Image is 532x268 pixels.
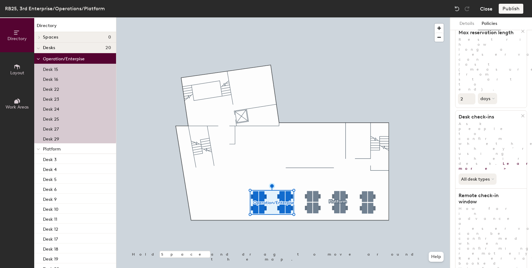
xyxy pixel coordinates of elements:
p: Desk 4 [43,165,57,172]
p: Desk 17 [43,235,58,242]
p: Desk 16 [43,75,58,82]
button: All desk types [459,173,497,185]
p: Restrict how long a reservation can last (measured from start to end). [455,37,527,92]
p: Desk 9 [43,195,57,202]
button: Details [456,17,478,30]
p: Desk 10 [43,205,58,212]
div: RB25, 3rd Enterprise/Operations/Platform [5,5,105,12]
button: Policies [478,17,501,30]
p: Desk 27 [43,125,59,132]
span: Layout [10,70,24,76]
img: Undo [454,6,460,12]
p: Desk 25 [43,115,59,122]
p: Desk 19 [43,255,58,262]
h1: Remote check-in window [455,192,521,205]
p: Desk 6 [43,185,57,192]
h1: Directory [34,22,116,32]
p: Desk 18 [43,245,58,252]
p: Desk 29 [43,135,59,142]
p: Desk 24 [43,105,59,112]
span: 0 [108,35,111,40]
h1: Max reservation length [455,30,521,36]
span: Operation/Enterpise [43,56,85,62]
span: Desks [43,45,55,50]
button: days [478,93,497,104]
p: Desk 11 [43,215,57,222]
span: Spaces [43,35,58,40]
p: Desk 12 [43,225,58,232]
span: Directory [7,36,27,41]
p: Desk 5 [43,175,57,182]
button: Close [480,4,492,14]
p: Desk 15 [43,65,58,72]
img: Redo [464,6,470,12]
span: 20 [105,45,111,50]
button: Help [429,252,444,262]
p: Desk 23 [43,95,59,102]
span: Platform [43,146,61,152]
span: Work Areas [6,104,29,110]
p: Desk 3 [43,155,57,162]
h1: Desk check-ins [455,114,521,120]
p: Desk 22 [43,85,59,92]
